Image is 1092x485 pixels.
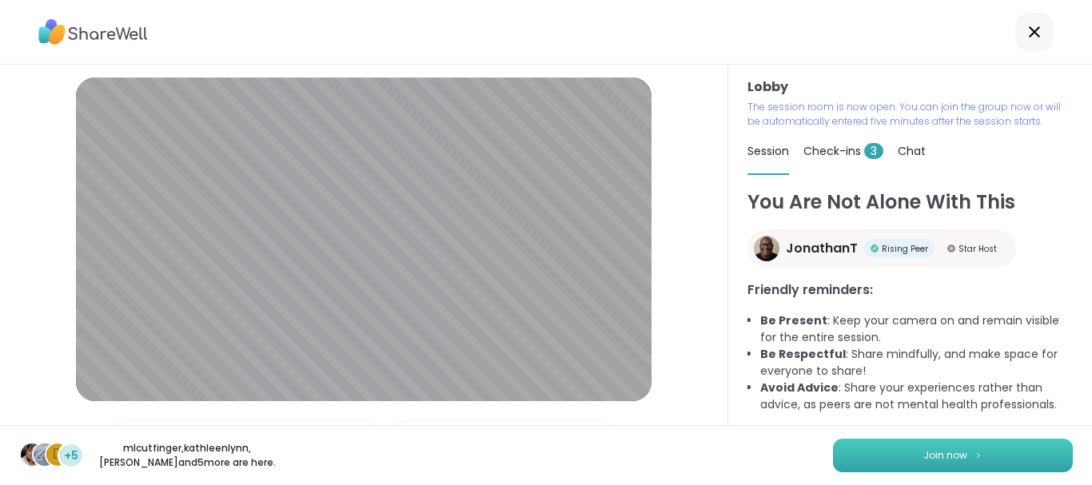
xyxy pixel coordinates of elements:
[747,100,1073,129] p: The session room is now open. You can join the group now or will be automatically entered five mi...
[747,229,1016,268] a: JonathanTJonathanTRising PeerRising PeerStar HostStar Host
[760,346,1073,380] li: : Share mindfully, and make space for everyone to share!
[760,312,1073,346] li: : Keep your camera on and remain visible for the entire session.
[747,280,1073,300] h3: Friendly reminders:
[53,444,62,465] span: D
[760,380,839,396] b: Avoid Advice
[38,14,148,50] img: ShareWell Logo
[923,448,967,463] span: Join now
[399,421,413,453] img: Camera
[947,244,955,252] img: Star Host
[420,421,424,453] span: |
[898,143,926,159] span: Chat
[760,312,827,328] b: Be Present
[864,143,883,159] span: 3
[34,443,56,466] img: kathleenlynn
[747,188,1073,217] h1: You Are Not Alone With This
[98,441,277,470] p: mlcutfinger , kathleenlynn , [PERSON_NAME] and 5 more are here.
[754,236,779,261] img: JonathanT
[64,447,78,464] span: +5
[958,243,997,255] span: Star Host
[760,346,846,362] b: Be Respectful
[121,421,135,453] img: Microphone
[21,443,43,466] img: mlcutfinger
[760,380,1073,413] li: : Share your experiences rather than advice, as peers are not mental health professionals.
[747,143,789,159] span: Session
[882,243,928,255] span: Rising Peer
[747,78,1073,97] h3: Lobby
[871,244,879,252] img: Rising Peer
[141,421,145,453] span: |
[833,439,1073,472] button: Join now
[786,239,858,258] span: JonathanT
[974,451,983,459] img: ShareWell Logomark
[803,143,883,159] span: Check-ins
